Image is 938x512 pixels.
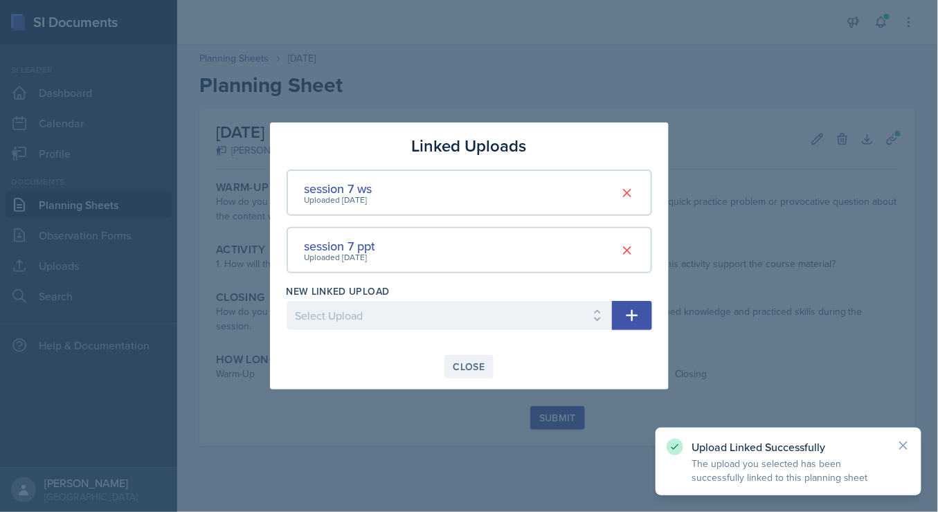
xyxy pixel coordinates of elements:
div: session 7 ws [305,179,372,198]
div: Uploaded [DATE] [305,194,372,206]
div: Close [453,361,485,372]
label: New Linked Upload [287,284,390,298]
h3: Linked Uploads [412,134,527,158]
p: Upload Linked Successfully [692,440,885,454]
button: Close [444,355,494,378]
div: Uploaded [DATE] [305,251,376,264]
div: session 7 ppt [305,237,376,255]
p: The upload you selected has been successfully linked to this planning sheet [692,457,885,484]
